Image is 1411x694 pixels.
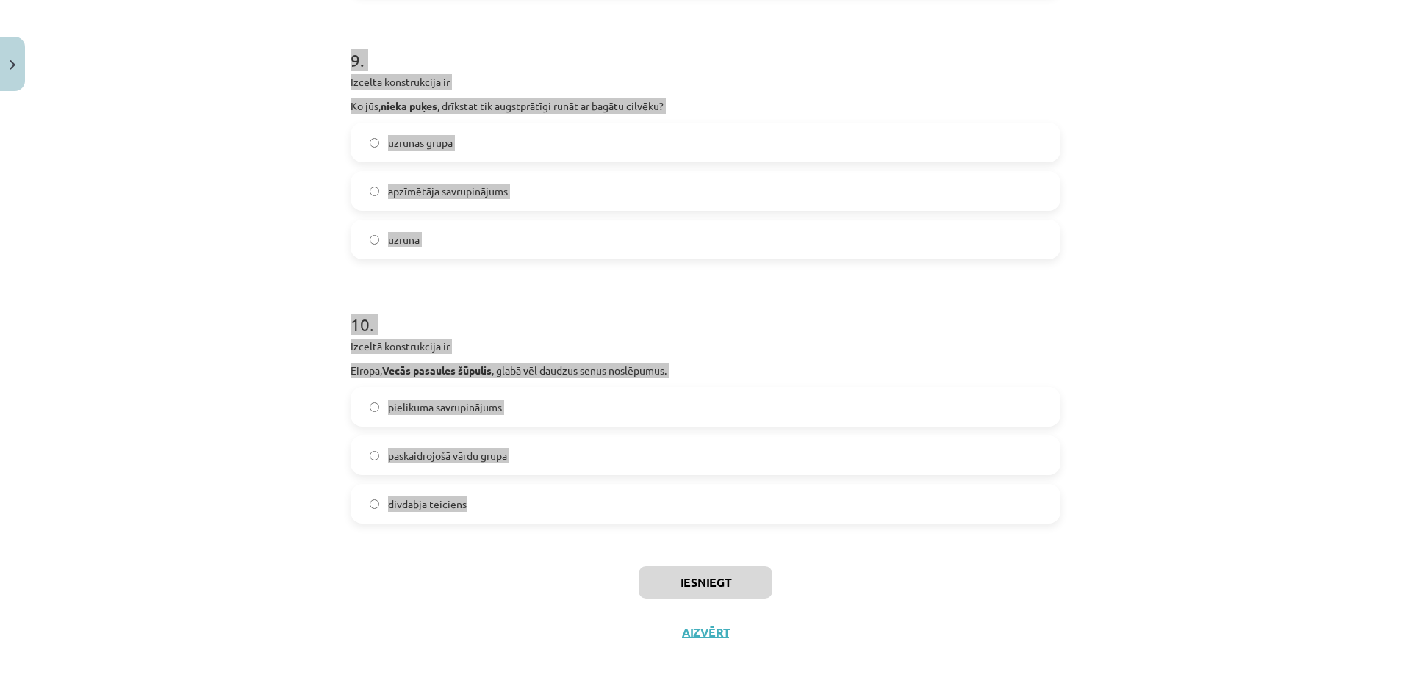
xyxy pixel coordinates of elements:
[370,187,379,196] input: apzīmētāja savrupinājums
[370,402,379,412] input: pielikuma savrupinājums
[10,60,15,70] img: icon-close-lesson-0947bae3869378f0d4975bcd49f059093ad1ed9edebbc8119c70593378902aed.svg
[351,289,1060,334] h1: 10 .
[381,99,437,112] b: nieka puķes
[370,451,379,460] input: paskaidrojošā vārdu grupa
[639,566,772,599] button: Iesniegt
[351,339,1060,354] p: Izceltā konstrukcija ir
[351,98,1060,114] p: Ko jūs, , drīkstat tik augstprātīgi runāt ar bagātu cilvēku?
[388,448,507,463] span: paskaidrojošā vārdu grupa
[370,499,379,509] input: divdabja teiciens
[351,24,1060,70] h1: 9 .
[388,400,502,415] span: pielikuma savrupinājums
[370,138,379,148] input: uzrunas grupa
[388,135,453,151] span: uzrunas grupa
[388,496,467,512] span: divdabja teiciens
[351,74,1060,90] p: Izceltā konstrukcija ir
[388,184,508,199] span: apzīmētāja savrupinājums
[382,364,492,377] b: Vecās pasaules šūpulis
[388,232,420,247] span: uzruna
[678,625,733,640] button: Aizvērt
[370,235,379,245] input: uzruna
[351,363,1060,378] p: Eiropa, , glabā vēl daudzus senus noslēpumus.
